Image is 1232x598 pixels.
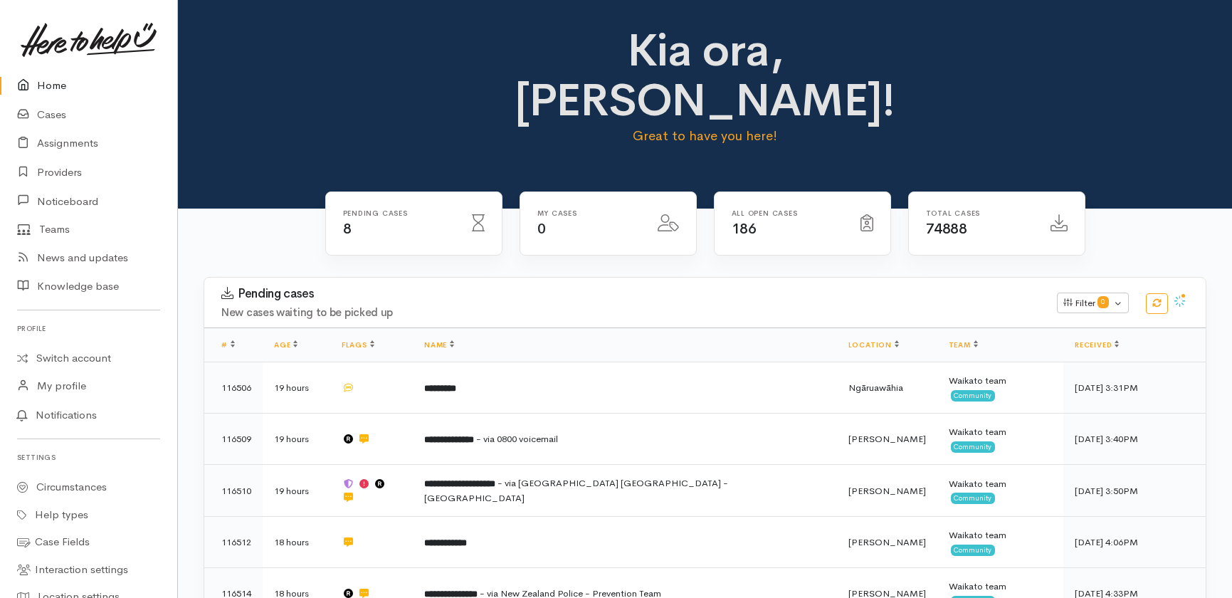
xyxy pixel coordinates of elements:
a: Received [1075,340,1119,350]
span: - via [GEOGRAPHIC_DATA] [GEOGRAPHIC_DATA] - [GEOGRAPHIC_DATA] [424,477,728,504]
a: Flags [342,340,374,350]
h4: New cases waiting to be picked up [221,307,1040,319]
td: [DATE] 3:50PM [1063,465,1206,517]
span: 0 [1097,296,1109,308]
td: [DATE] 3:31PM [1063,362,1206,414]
a: Name [424,340,454,350]
td: 19 hours [263,465,330,517]
h6: My cases [537,209,641,217]
h1: Kia ora, [PERSON_NAME]! [458,26,952,126]
span: 74888 [926,220,967,238]
span: [PERSON_NAME] [848,433,926,445]
td: 116512 [204,517,263,568]
td: [DATE] 3:40PM [1063,414,1206,465]
h6: All Open cases [732,209,843,217]
td: Waikato team [937,362,1063,414]
td: 116509 [204,414,263,465]
td: Waikato team [937,517,1063,568]
a: Age [274,340,298,350]
td: 116510 [204,465,263,517]
h6: Profile [17,319,160,338]
button: Filter0 [1057,293,1129,314]
td: 116506 [204,362,263,414]
a: Location [848,340,899,350]
span: 8 [343,220,352,238]
td: 18 hours [263,517,330,568]
p: Great to have you here! [458,126,952,146]
span: Community [951,441,996,453]
td: [DATE] 4:06PM [1063,517,1206,568]
h3: Pending cases [221,287,1040,301]
span: - via 0800 voicemail [476,433,558,445]
span: Community [951,493,996,504]
span: 186 [732,220,757,238]
h6: Total cases [926,209,1033,217]
span: Community [951,390,996,402]
span: Community [951,545,996,556]
span: Ngāruawāhia [848,382,903,394]
td: 19 hours [263,414,330,465]
h6: Settings [17,448,160,467]
td: 19 hours [263,362,330,414]
a: Team [949,340,978,350]
td: Waikato team [937,465,1063,517]
span: [PERSON_NAME] [848,536,926,548]
td: Waikato team [937,414,1063,465]
h6: Pending cases [343,209,455,217]
a: # [221,340,235,350]
span: [PERSON_NAME] [848,485,926,497]
span: 0 [537,220,546,238]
